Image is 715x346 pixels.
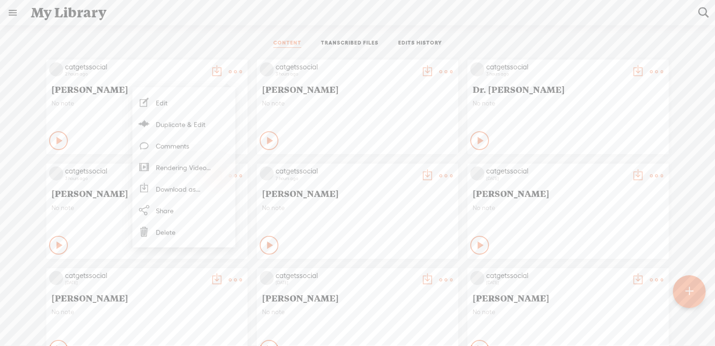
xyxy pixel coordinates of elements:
[49,62,63,76] img: videoLoading.png
[65,71,205,77] div: 2 hours ago
[473,99,664,107] span: No note
[473,308,664,316] span: No note
[262,204,453,212] span: No note
[24,0,692,25] div: My Library
[276,71,416,77] div: 3 hours ago
[137,135,231,157] a: Comments
[276,280,416,286] div: [DATE]
[65,166,205,176] div: catgetssocial
[470,62,484,76] img: videoLoading.png
[137,157,231,178] a: Rendering Video...
[262,308,453,316] span: No note
[65,271,205,280] div: catgetssocial
[260,271,274,285] img: videoLoading.png
[137,200,231,221] a: Share
[486,176,627,181] div: [DATE]
[49,271,63,285] img: videoLoading.png
[65,280,205,286] div: [DATE]
[262,83,453,95] span: [PERSON_NAME]
[137,221,231,243] a: Delete
[137,113,231,135] a: Duplicate & Edit
[65,176,205,181] div: 3 hours ago
[276,166,416,176] div: catgetssocial
[49,166,63,181] img: videoLoading.png
[276,176,416,181] div: 7 hours ago
[470,271,484,285] img: videoLoading.png
[486,271,627,280] div: catgetssocial
[51,83,242,95] span: [PERSON_NAME]
[473,292,664,303] span: [PERSON_NAME]
[260,166,274,181] img: videoLoading.png
[51,292,242,303] span: [PERSON_NAME]
[51,204,242,212] span: No note
[260,62,274,76] img: videoLoading.png
[486,166,627,176] div: catgetssocial
[51,188,242,199] span: [PERSON_NAME]
[473,188,664,199] span: [PERSON_NAME]
[486,62,627,72] div: catgetssocial
[273,39,301,48] a: CONTENT
[262,188,453,199] span: [PERSON_NAME]
[321,39,379,48] a: TRANSCRIBED FILES
[51,99,242,107] span: No note
[262,99,453,107] span: No note
[276,62,416,72] div: catgetssocial
[473,83,664,95] span: Dr. [PERSON_NAME]
[276,271,416,280] div: catgetssocial
[470,166,484,181] img: videoLoading.png
[473,204,664,212] span: No note
[486,71,627,77] div: 3 hours ago
[398,39,442,48] a: EDITS HISTORY
[137,178,231,200] a: Download as...
[137,92,231,113] a: Edit
[486,280,627,286] div: [DATE]
[262,292,453,303] span: [PERSON_NAME]
[65,62,205,72] div: catgetssocial
[51,308,242,316] span: No note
